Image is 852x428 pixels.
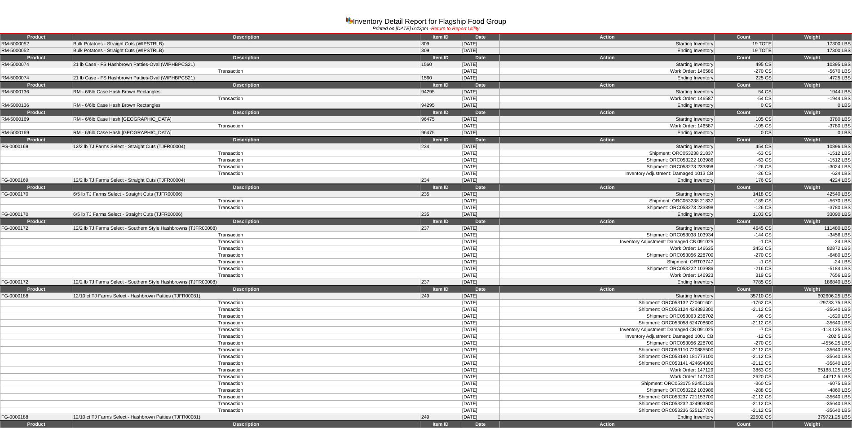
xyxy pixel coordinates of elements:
[461,102,500,109] td: [DATE]
[346,17,353,24] img: graph.gif
[500,82,715,89] td: Action
[715,198,773,205] td: -189 CS
[715,259,773,266] td: -1 CS
[500,48,715,55] td: Ending Inventory
[500,232,715,239] td: Shipment: ORC053038 103934
[461,320,500,327] td: [DATE]
[715,116,773,123] td: 105 CS
[500,333,715,340] td: Inventory Adjustment: Damaged 1001 CB
[715,293,773,300] td: 35710 CS
[420,48,461,55] td: 309
[773,347,852,354] td: -35640 LBS
[500,136,715,144] td: Action
[461,205,500,211] td: [DATE]
[461,218,500,225] td: Date
[72,136,420,144] td: Description
[420,41,461,48] td: 309
[773,164,852,170] td: -3024 LBS
[500,286,715,293] td: Action
[773,89,852,96] td: 1944 LBS
[461,225,500,232] td: [DATE]
[715,75,773,82] td: 225 CS
[773,232,852,239] td: -3456 LBS
[773,75,852,82] td: 4725 LBS
[420,225,461,232] td: 237
[0,96,461,102] td: Transaction
[0,313,461,320] td: Transaction
[500,367,715,374] td: Work Order: 147129
[0,61,72,68] td: RM-5000074
[773,300,852,306] td: -29733.75 LBS
[715,239,773,245] td: -1 CS
[0,327,461,333] td: Transaction
[461,313,500,320] td: [DATE]
[420,191,461,198] td: 235
[0,266,461,272] td: Transaction
[461,306,500,313] td: [DATE]
[461,266,500,272] td: [DATE]
[461,54,500,61] td: Date
[461,144,500,150] td: [DATE]
[461,347,500,354] td: [DATE]
[715,327,773,333] td: -7 CS
[715,300,773,306] td: -1762 CS
[715,150,773,157] td: -63 CS
[773,360,852,367] td: -35640 LBS
[715,41,773,48] td: 19 TOTE
[500,89,715,96] td: Starting Inventory
[715,333,773,340] td: -12 CS
[0,320,461,327] td: Transaction
[715,232,773,239] td: -144 CS
[72,286,420,293] td: Description
[773,225,852,232] td: 111480 LBS
[500,102,715,109] td: Ending Inventory
[0,123,461,130] td: Transaction
[0,360,461,367] td: Transaction
[500,116,715,123] td: Starting Inventory
[500,272,715,279] td: Work Order: 146923
[0,252,461,259] td: Transaction
[500,150,715,157] td: Shipment: ORC053238 21837
[715,170,773,177] td: -26 CS
[0,144,72,150] td: FG-0000169
[461,340,500,347] td: [DATE]
[500,54,715,61] td: Action
[773,123,852,130] td: -3780 LBS
[500,164,715,170] td: Shipment: ORC053273 233898
[500,300,715,306] td: Shipment: ORC053132 720601601
[461,41,500,48] td: [DATE]
[0,116,72,123] td: RM-5000169
[773,184,852,191] td: Weight
[500,130,715,137] td: Ending Inventory
[773,306,852,313] td: -35640 LBS
[500,34,715,41] td: Action
[0,259,461,266] td: Transaction
[420,109,461,116] td: Item ID
[461,61,500,68] td: [DATE]
[0,306,461,313] td: Transaction
[0,109,72,116] td: Product
[0,75,72,82] td: RM-5000074
[72,184,420,191] td: Description
[461,116,500,123] td: [DATE]
[461,75,500,82] td: [DATE]
[0,211,72,218] td: FG-0000170
[461,130,500,137] td: [DATE]
[773,82,852,89] td: Weight
[72,218,420,225] td: Description
[715,225,773,232] td: 4645 CS
[420,61,461,68] td: 1560
[72,177,420,184] td: 12/2 lb TJ Farms Select - Straight Cuts (TJFR00004)
[715,354,773,360] td: -2112 CS
[461,177,500,184] td: [DATE]
[715,286,773,293] td: Count
[715,54,773,61] td: Count
[0,184,72,191] td: Product
[500,347,715,354] td: Shipment: ORC053110 720885500
[500,252,715,259] td: Shipment: ORC053056 228700
[461,333,500,340] td: [DATE]
[715,82,773,89] td: Count
[0,300,461,306] td: Transaction
[0,198,461,205] td: Transaction
[0,164,461,170] td: Transaction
